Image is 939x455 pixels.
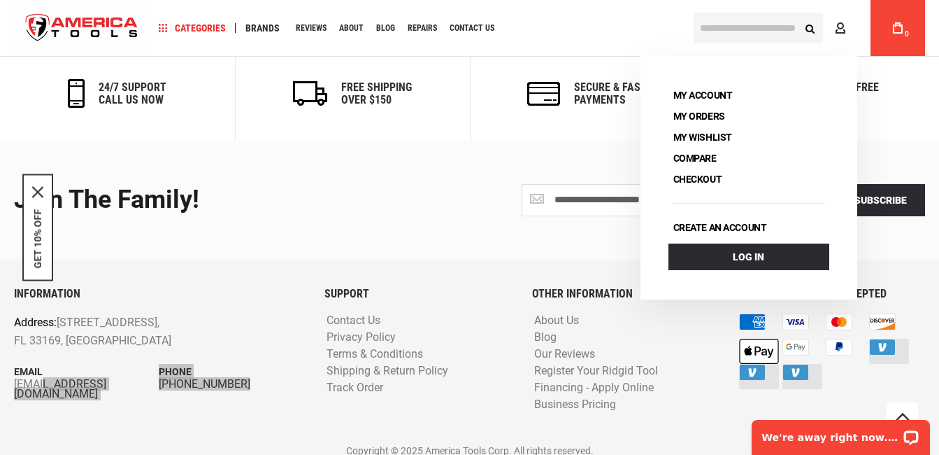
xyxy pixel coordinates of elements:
a: Financing - Apply Online [531,381,657,395]
span: 0 [905,30,909,38]
span: Address: [14,316,57,329]
button: GET 10% OFF [32,209,43,269]
a: Contact Us [323,314,384,328]
a: Track Order [323,381,387,395]
a: My Orders [668,106,730,126]
h6: 24/7 support call us now [99,81,166,106]
span: Brands [245,23,280,33]
a: My Account [668,85,738,105]
a: Business Pricing [531,398,619,412]
p: Phone [159,364,303,379]
a: Contact Us [443,19,501,38]
a: Repairs [401,19,443,38]
a: About [333,19,370,38]
button: Subscribe [836,184,925,216]
a: Blog [370,19,401,38]
p: Email [14,364,159,379]
a: Our Reviews [531,348,598,361]
button: Search [796,15,823,41]
h6: INFORMATION [14,288,303,300]
span: Repairs [408,24,437,32]
svg: close icon [32,187,43,198]
a: Categories [152,19,232,38]
a: About Us [531,314,582,328]
a: [EMAIL_ADDRESS][DOMAIN_NAME] [14,379,159,399]
img: America Tools [14,2,150,55]
a: Blog [531,331,560,344]
a: Privacy Policy [323,331,399,344]
div: Join the Family! [14,186,459,214]
a: Checkout [668,169,727,189]
h6: PAYMENT METHODS ACCEPTED [739,288,925,300]
a: Brands [239,19,286,38]
a: Compare [668,148,722,168]
button: Close [32,187,43,198]
a: store logo [14,2,150,55]
span: Subscribe [854,195,907,206]
a: [PHONE_NUMBER] [159,379,303,389]
span: Contact Us [450,24,494,32]
a: Log In [668,244,829,270]
a: Create an account [668,218,772,237]
a: My Wishlist [668,127,737,147]
span: About [339,24,364,32]
iframe: LiveChat chat widget [743,411,939,455]
span: Reviews [296,24,327,32]
a: Register Your Ridgid Tool [531,365,661,378]
a: Terms & Conditions [323,348,427,361]
h6: SUPPORT [324,288,510,300]
p: [STREET_ADDRESS], FL 33169, [GEOGRAPHIC_DATA] [14,314,245,349]
span: Categories [159,23,226,33]
h6: Free Shipping Over $150 [341,81,412,106]
span: Blog [376,24,395,32]
h6: OTHER INFORMATION [532,288,718,300]
h6: secure & fast payments [574,81,647,106]
a: Shipping & Return Policy [323,365,452,378]
a: Reviews [289,19,333,38]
